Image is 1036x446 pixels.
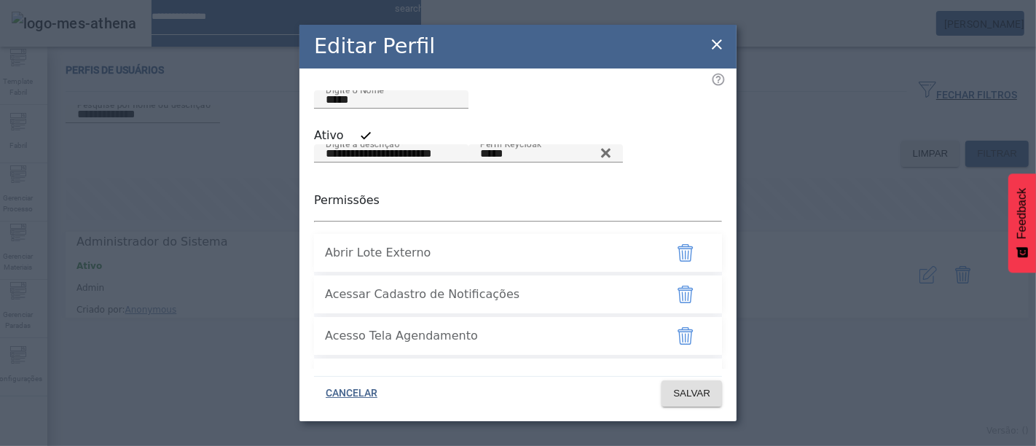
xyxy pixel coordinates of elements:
mat-label: Perfil Keycloak [480,138,541,149]
label: Ativo [314,127,347,144]
input: Number [480,145,611,163]
span: Abrir Lote Externo [325,244,653,262]
span: Acesso Tela Agendamento [325,327,653,345]
mat-label: Digite o Nome [326,85,384,95]
mat-label: Digite a descrição [326,138,399,149]
button: CANCELAR [314,380,389,407]
span: CANCELAR [326,386,377,401]
span: SALVAR [673,386,710,401]
p: Permissões [314,192,722,209]
span: Acessar Cadastro de Notificações [325,286,653,303]
button: SALVAR [662,380,722,407]
h2: Editar Perfil [314,31,435,62]
span: Altera materiais da linha de produção [325,369,653,386]
span: Feedback [1016,188,1029,239]
button: Feedback - Mostrar pesquisa [1008,173,1036,273]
